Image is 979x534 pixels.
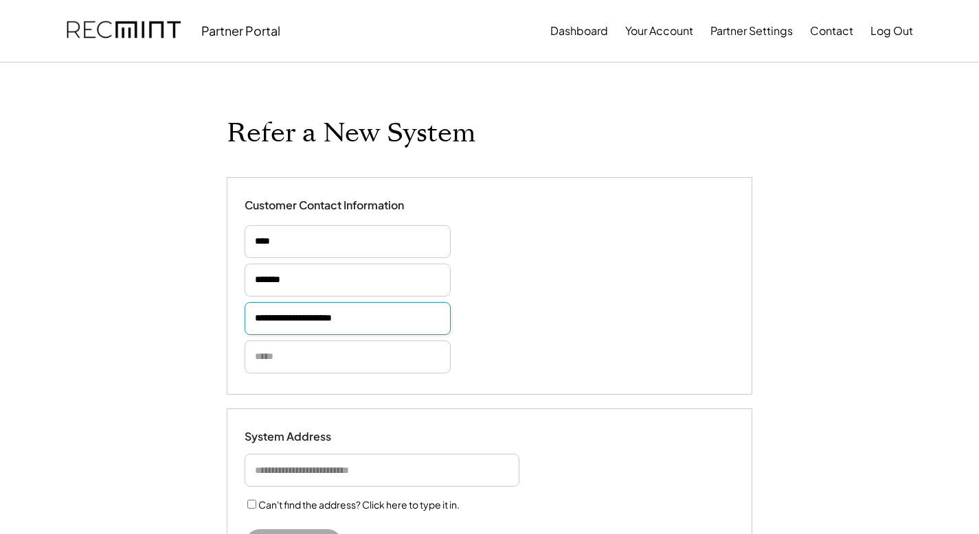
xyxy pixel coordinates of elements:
button: Contact [810,17,853,45]
label: Can't find the address? Click here to type it in. [258,498,460,511]
button: Dashboard [550,17,608,45]
div: System Address [245,430,382,444]
button: Your Account [625,17,693,45]
div: Customer Contact Information [245,198,404,213]
h1: Refer a New System [227,117,475,150]
div: Partner Portal [201,23,280,38]
button: Partner Settings [710,17,793,45]
button: Log Out [870,17,913,45]
img: recmint-logotype%403x.png [67,8,181,54]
